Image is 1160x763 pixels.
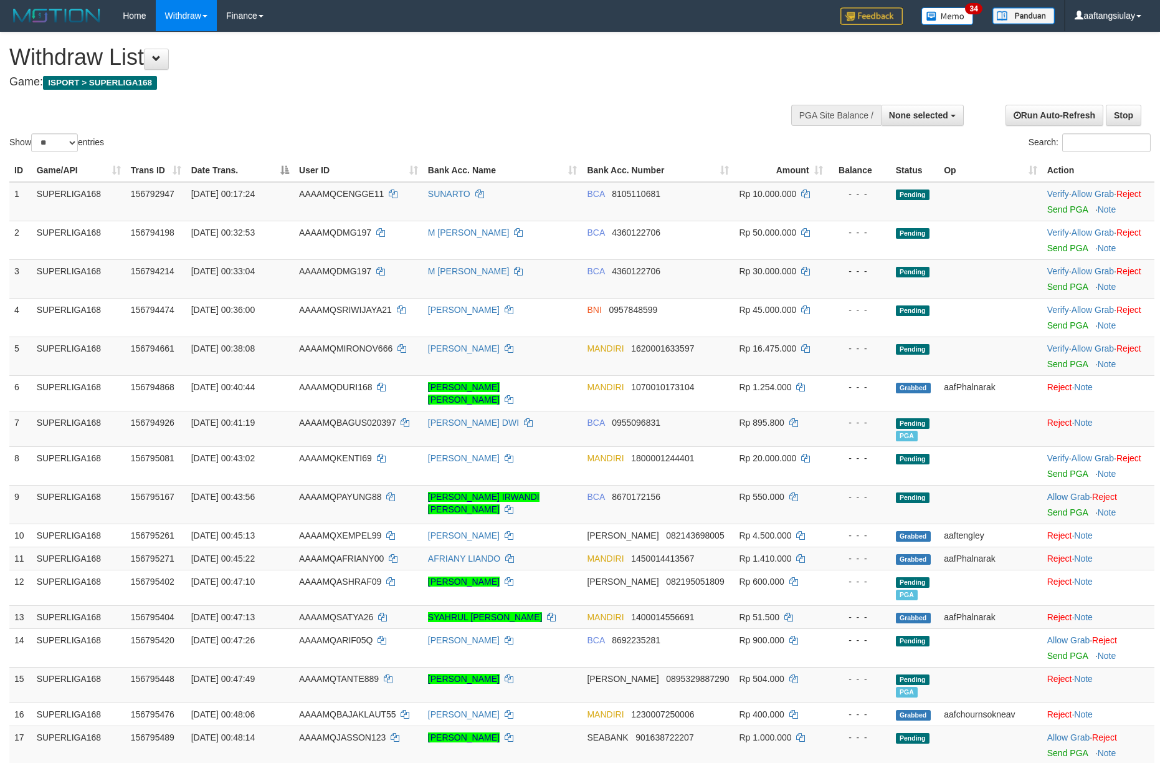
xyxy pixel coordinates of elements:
span: Rp 550.000 [739,492,784,502]
span: Rp 50.000.000 [739,228,796,238]
td: SUPERLIGA168 [32,524,126,547]
span: Pending [896,228,929,239]
a: Reject [1047,674,1072,684]
span: · [1072,343,1116,353]
th: Amount: activate to sort column ascending [734,159,827,182]
span: [DATE] 00:17:24 [191,189,255,199]
span: BCA [587,635,604,645]
a: Allow Grab [1072,305,1114,315]
span: MANDIRI [587,709,624,719]
span: · [1047,492,1092,502]
span: AAAAMQBAGUS020397 [299,418,396,428]
span: Grabbed [896,710,931,721]
span: MANDIRI [587,382,624,392]
span: [DATE] 00:48:06 [191,709,255,719]
span: Rp 4.500.000 [739,530,791,540]
span: 156795271 [131,554,174,564]
span: [DATE] 00:32:53 [191,228,255,238]
a: Note [1074,577,1093,587]
span: Pending [896,492,929,503]
td: SUPERLIGA168 [32,375,126,411]
th: Action [1042,159,1154,182]
span: AAAAMQPAYUNG88 [299,492,382,502]
span: [DATE] 00:38:08 [191,343,255,353]
div: - - - [833,452,886,464]
td: · · [1042,221,1154,259]
td: · · [1042,446,1154,485]
a: Send PGA [1047,243,1088,253]
span: AAAAMQXEMPEL99 [299,530,381,540]
a: Send PGA [1047,469,1088,479]
a: Note [1098,507,1116,517]
a: Note [1098,320,1116,330]
a: [PERSON_NAME] [428,577,500,587]
td: SUPERLIGA168 [32,667,126,703]
span: 156795448 [131,674,174,684]
td: · · [1042,259,1154,298]
a: Reject [1116,189,1141,199]
span: Grabbed [896,613,931,623]
th: User ID: activate to sort column ascending [294,159,423,182]
span: Copy 1800001244401 to clipboard [631,453,694,463]
span: [DATE] 00:45:22 [191,554,255,564]
td: SUPERLIGA168 [32,411,126,446]
span: Rp 10.000.000 [739,189,796,199]
span: Pending [896,344,929,355]
td: · [1042,411,1154,446]
td: · [1042,524,1154,547]
span: · [1072,228,1116,238]
span: [PERSON_NAME] [587,530,658,540]
th: Date Trans.: activate to sort column descending [186,159,294,182]
a: M [PERSON_NAME] [428,266,510,276]
a: Note [1098,282,1116,292]
span: Pending [896,190,929,200]
span: [DATE] 00:43:56 [191,492,255,502]
a: Reject [1116,453,1141,463]
td: SUPERLIGA168 [32,605,126,628]
span: AAAAMQTANTE889 [299,674,379,684]
span: [DATE] 00:45:13 [191,530,255,540]
td: · [1042,375,1154,411]
span: [DATE] 00:36:00 [191,305,255,315]
span: BCA [587,189,604,199]
span: Copy 0895329887290 to clipboard [666,674,729,684]
a: [PERSON_NAME] [428,709,500,719]
a: Allow Grab [1047,635,1090,645]
div: - - - [833,304,886,316]
span: Copy 1070010173104 to clipboard [631,382,694,392]
th: Status [891,159,939,182]
span: Pending [896,305,929,316]
span: · [1072,453,1116,463]
a: [PERSON_NAME] DWI [428,418,519,428]
a: Allow Grab [1072,453,1114,463]
a: SUNARTO [428,189,470,199]
span: AAAAMQDMG197 [299,228,371,238]
td: 14 [9,628,32,667]
img: Feedback.jpg [840,7,903,25]
a: Verify [1047,228,1069,238]
span: · [1072,305,1116,315]
td: SUPERLIGA168 [32,485,126,524]
a: Note [1098,651,1116,661]
img: Button%20Memo.svg [921,7,974,25]
span: BCA [587,266,604,276]
th: Trans ID: activate to sort column ascending [126,159,186,182]
span: AAAAMQSRIWIJAYA21 [299,305,392,315]
label: Show entries [9,133,104,152]
a: [PERSON_NAME] [428,674,500,684]
div: - - - [833,575,886,588]
a: Reject [1116,228,1141,238]
td: 7 [9,411,32,446]
td: · [1042,703,1154,726]
div: - - - [833,265,886,277]
a: Send PGA [1047,748,1088,758]
a: Run Auto-Refresh [1005,105,1103,126]
span: Copy 8105110681 to clipboard [612,189,660,199]
a: Reject [1047,530,1072,540]
span: MANDIRI [587,612,624,622]
th: ID [9,159,32,182]
div: - - - [833,552,886,565]
td: · [1042,667,1154,703]
span: AAAAMQBAJAKLAUT55 [299,709,396,719]
td: 4 [9,298,32,337]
